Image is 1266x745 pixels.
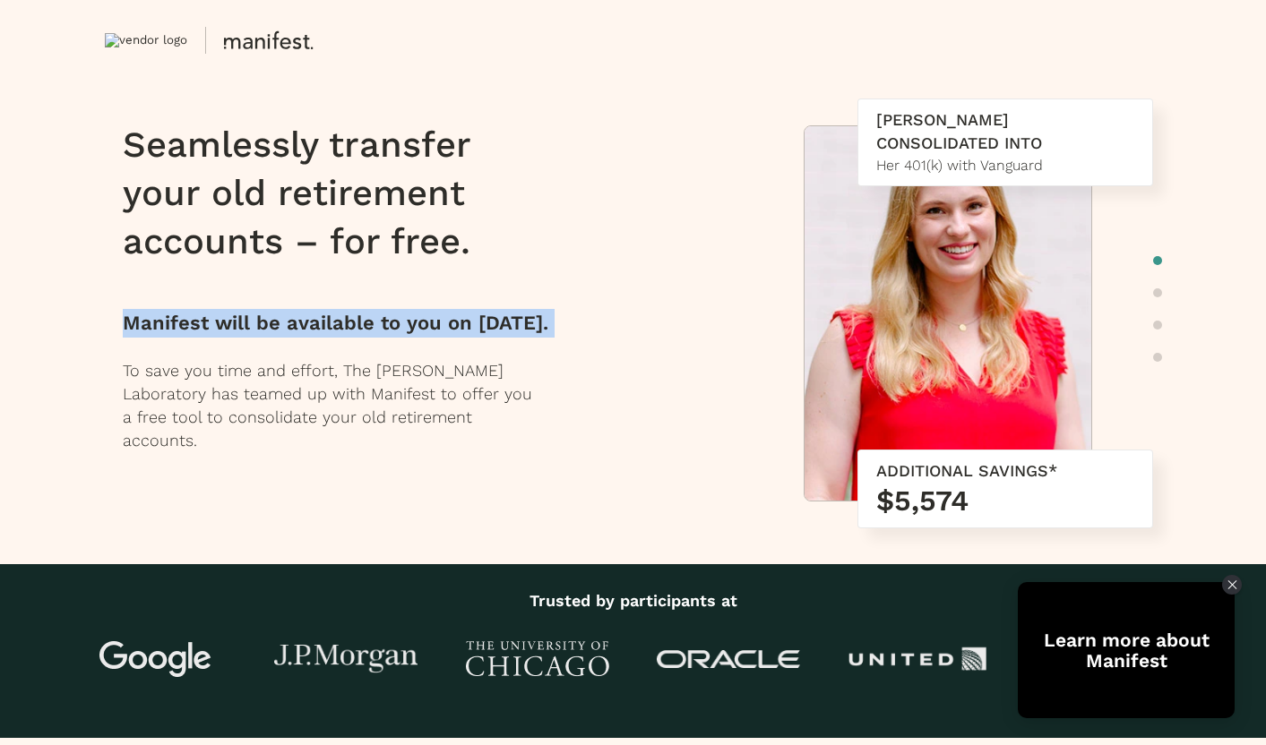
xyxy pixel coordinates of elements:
[466,641,609,677] img: University of Chicago
[876,459,1134,483] div: ADDITIONAL SAVINGS*
[274,645,418,674] img: J.P Morgan
[1018,582,1235,718] div: Open Tolstoy widget
[657,650,800,669] img: Oracle
[876,483,1134,518] h3: $5,574
[105,22,642,58] button: vendor logo
[805,126,1091,510] img: Meredith
[105,33,187,47] img: vendor logo
[83,641,227,677] img: Google
[876,155,1134,176] div: Her 401(k) with Vanguard
[1018,582,1235,718] div: Open Tolstoy
[1018,629,1235,671] div: Learn more about Manifest
[123,309,582,338] p: Manifest will be available to you on [DATE] .
[123,121,582,266] h1: Seamlessly transfer your old retirement accounts – for free.
[1018,582,1235,718] div: Tolstoy bubble widget
[1222,575,1242,595] div: Close Tolstoy widget
[123,359,582,452] p: To save you time and effort, The [PERSON_NAME] Laboratory has teamed up with Manifest to offer yo...
[876,108,1134,155] div: [PERSON_NAME] CONSOLIDATED INTO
